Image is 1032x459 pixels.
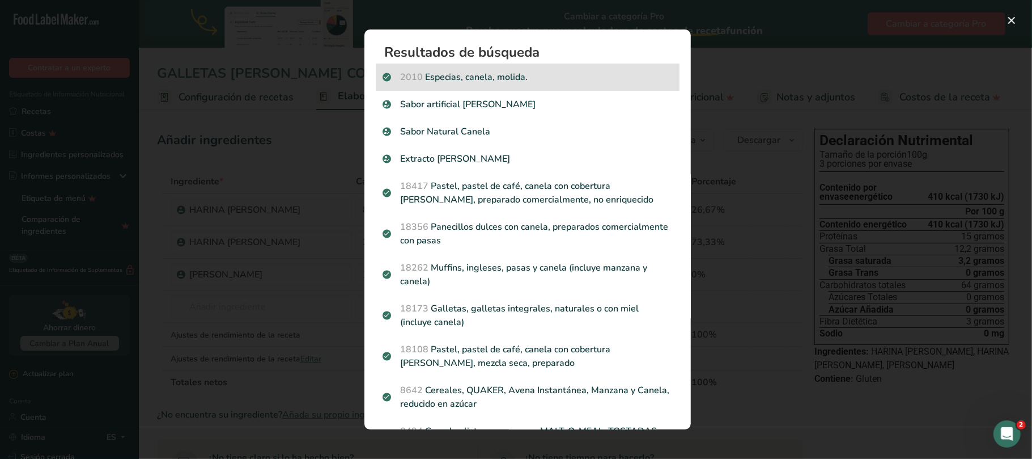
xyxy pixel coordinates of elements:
[383,302,673,329] p: Galletas, galletas integrales, naturales o con miel (incluye canela)
[383,424,673,452] p: Cereales listos para comer, MALT-O-MEAL, TOSTADAS [PERSON_NAME]
[401,71,423,83] span: 2010
[993,420,1021,448] iframe: Chat en vivo de Intercom
[401,384,423,397] span: 8642
[383,125,673,138] p: Sabor Natural Canela
[383,179,673,207] p: Pastel, pastel de café, canela con cobertura [PERSON_NAME], preparado comercialmente, no enriquecido
[383,98,673,111] p: Sabor artificial [PERSON_NAME]
[383,343,673,370] p: Pastel, pastel de café, canela con cobertura [PERSON_NAME], mezcla seca, preparado
[383,152,673,166] p: Extracto [PERSON_NAME]
[401,262,429,274] span: 18262
[1019,421,1023,428] font: 2
[401,180,429,192] span: 18417
[383,70,673,84] p: Especias, canela, molida.
[383,261,673,288] p: Muffins, ingleses, pasas y canela (incluye manzana y canela)
[383,384,673,411] p: Cereales, QUAKER, Avena Instantánea, Manzana y Canela, reducido en azúcar
[401,221,429,233] span: 18356
[401,343,429,356] span: 18108
[383,220,673,247] p: Panecillos dulces con canela, preparados comercialmente con pasas
[385,45,679,59] h1: Resultados de búsqueda
[401,302,429,315] span: 18173
[401,425,423,437] span: 8494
